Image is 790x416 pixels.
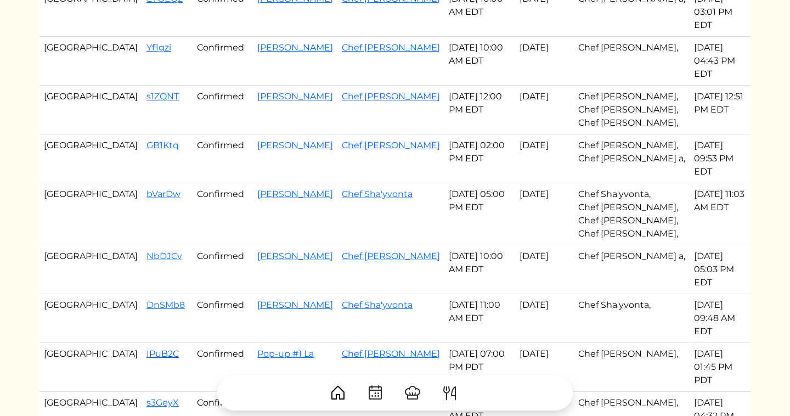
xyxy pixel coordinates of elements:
td: [GEOGRAPHIC_DATA] [39,294,142,343]
td: Confirmed [193,294,253,343]
td: [DATE] 02:00 PM EDT [444,134,515,183]
a: Chef [PERSON_NAME] [342,91,440,102]
td: Confirmed [193,245,253,294]
td: [DATE] 09:48 AM EDT [690,294,751,343]
a: [PERSON_NAME] [257,140,333,150]
a: NbDJCv [146,251,182,261]
td: Confirmed [193,37,253,86]
a: Yf1gzi [146,42,171,53]
td: Chef [PERSON_NAME], [574,343,690,392]
td: [DATE] [515,294,574,343]
img: ForkKnife-55491504ffdb50bab0c1e09e7649658475375261d09fd45db06cec23bce548bf.svg [441,384,459,402]
td: [DATE] [515,86,574,134]
td: [DATE] 12:00 PM EDT [444,86,515,134]
td: Confirmed [193,86,253,134]
a: GB1Ktq [146,140,179,150]
td: [DATE] 11:03 AM EDT [690,183,751,245]
td: [DATE] 05:03 PM EDT [690,245,751,294]
img: House-9bf13187bcbb5817f509fe5e7408150f90897510c4275e13d0d5fca38e0b5951.svg [329,384,347,402]
img: ChefHat-a374fb509e4f37eb0702ca99f5f64f3b6956810f32a249b33092029f8484b388.svg [404,384,421,402]
img: CalendarDots-5bcf9d9080389f2a281d69619e1c85352834be518fbc73d9501aef674afc0d57.svg [366,384,384,402]
td: Chef [PERSON_NAME] a, [574,245,690,294]
a: Chef [PERSON_NAME] [342,140,440,150]
td: [DATE] 01:45 PM PDT [690,343,751,392]
td: [DATE] 10:00 AM EDT [444,37,515,86]
a: Chef Sha'yvonta [342,300,413,310]
td: [GEOGRAPHIC_DATA] [39,37,142,86]
td: [DATE] 05:00 PM EDT [444,183,515,245]
a: Pop-up #1 La [257,348,314,359]
a: Chef [PERSON_NAME] [342,251,440,261]
a: [PERSON_NAME] [257,251,333,261]
a: Chef Sha'yvonta [342,189,413,199]
td: Chef Sha'yvonta, [574,294,690,343]
td: Chef [PERSON_NAME], Chef [PERSON_NAME] a, [574,134,690,183]
td: Confirmed [193,134,253,183]
td: [DATE] [515,343,574,392]
td: [DATE] [515,245,574,294]
a: [PERSON_NAME] [257,189,333,199]
td: [DATE] 11:00 AM EDT [444,294,515,343]
td: [DATE] 09:53 PM EDT [690,134,751,183]
td: [DATE] 12:51 PM EDT [690,86,751,134]
td: Confirmed [193,183,253,245]
td: [GEOGRAPHIC_DATA] [39,86,142,134]
td: [DATE] 10:00 AM EDT [444,245,515,294]
td: Chef [PERSON_NAME], [574,37,690,86]
td: [DATE] 04:43 PM EDT [690,37,751,86]
a: bVarDw [146,189,180,199]
a: DnSMb8 [146,300,185,310]
td: [GEOGRAPHIC_DATA] [39,183,142,245]
td: Confirmed [193,343,253,392]
a: Chef [PERSON_NAME] [342,42,440,53]
td: Chef Sha'yvonta, Chef [PERSON_NAME], Chef [PERSON_NAME], Chef [PERSON_NAME], [574,183,690,245]
a: s1ZQNT [146,91,179,102]
a: [PERSON_NAME] [257,42,333,53]
td: [DATE] 07:00 PM PDT [444,343,515,392]
a: IPuB2C [146,348,179,359]
td: [DATE] [515,183,574,245]
td: [GEOGRAPHIC_DATA] [39,343,142,392]
a: [PERSON_NAME] [257,91,333,102]
td: Chef [PERSON_NAME], Chef [PERSON_NAME], Chef [PERSON_NAME], [574,86,690,134]
a: [PERSON_NAME] [257,300,333,310]
td: [DATE] [515,37,574,86]
a: Chef [PERSON_NAME] [342,348,440,359]
td: [GEOGRAPHIC_DATA] [39,245,142,294]
td: [DATE] [515,134,574,183]
td: [GEOGRAPHIC_DATA] [39,134,142,183]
